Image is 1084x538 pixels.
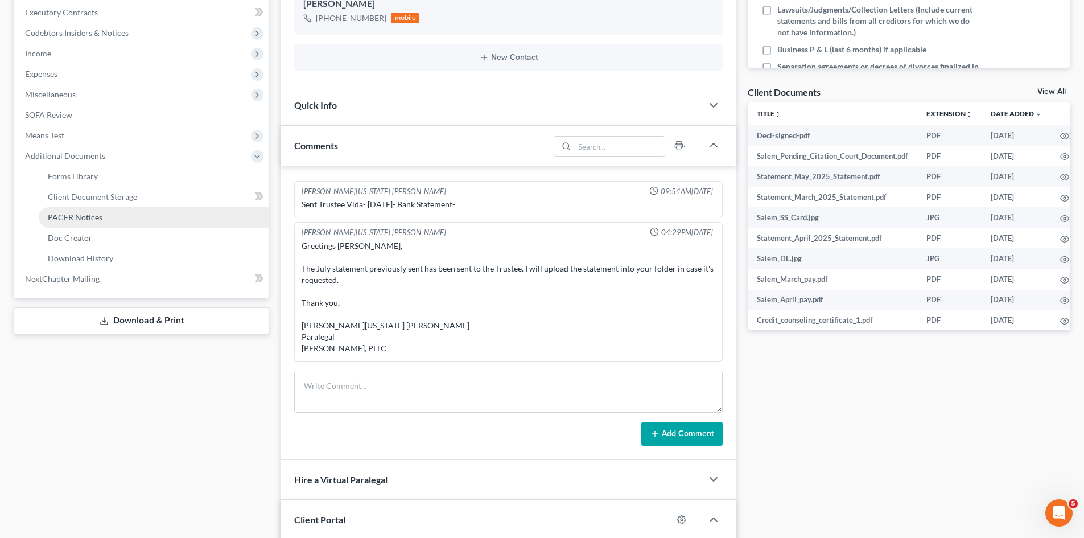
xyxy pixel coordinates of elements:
[748,207,917,228] td: Salem_SS_Card.jpg
[748,290,917,310] td: Salem_April_pay.pdf
[294,474,388,485] span: Hire a Virtual Paralegal
[917,248,982,269] td: JPG
[303,53,714,62] button: New Contact
[966,111,972,118] i: unfold_more
[982,125,1051,146] td: [DATE]
[1035,111,1042,118] i: expand_more
[48,192,137,202] span: Client Document Storage
[917,125,982,146] td: PDF
[748,269,917,290] td: Salem_March_pay.pdf
[575,137,665,156] input: Search...
[39,248,269,269] a: Download History
[777,61,980,84] span: Separation agreements or decrees of divorces finalized in the past 2 years
[1037,88,1066,96] a: View All
[982,248,1051,269] td: [DATE]
[48,171,98,181] span: Forms Library
[25,110,72,120] span: SOFA Review
[39,228,269,248] a: Doc Creator
[748,310,917,331] td: Credit_counseling_certificate_1.pdf
[39,207,269,228] a: PACER Notices
[25,151,105,161] span: Additional Documents
[48,253,113,263] span: Download History
[917,269,982,290] td: PDF
[774,111,781,118] i: unfold_more
[991,109,1042,118] a: Date Added expand_more
[25,7,98,17] span: Executory Contracts
[25,130,64,140] span: Means Test
[14,307,269,334] a: Download & Print
[748,86,821,98] div: Client Documents
[1045,499,1073,527] iframe: Intercom live chat
[917,310,982,331] td: PDF
[748,125,917,146] td: Decl-signed-pdf
[748,146,917,166] td: Salem_Pending_Citation_Court_Document.pdf
[748,228,917,248] td: Statement_April_2025_Statement.pdf
[748,187,917,207] td: Statement_March_2025_Statement.pdf
[391,13,419,23] div: mobile
[917,228,982,248] td: PDF
[294,100,337,110] span: Quick Info
[16,2,269,23] a: Executory Contracts
[982,207,1051,228] td: [DATE]
[294,514,345,525] span: Client Portal
[39,166,269,187] a: Forms Library
[926,109,972,118] a: Extensionunfold_more
[1069,499,1078,508] span: 5
[982,228,1051,248] td: [DATE]
[25,89,76,99] span: Miscellaneous
[16,105,269,125] a: SOFA Review
[641,422,723,446] button: Add Comment
[302,240,715,354] div: Greetings [PERSON_NAME], The July statement previously sent has been sent to the Trustee. I will ...
[917,290,982,310] td: PDF
[48,233,92,243] span: Doc Creator
[16,269,269,289] a: NextChapter Mailing
[748,166,917,187] td: Statement_May_2025_Statement.pdf
[661,227,713,238] span: 04:29PM[DATE]
[757,109,781,118] a: Titleunfold_more
[777,44,926,55] span: Business P & L (last 6 months) if applicable
[48,212,102,222] span: PACER Notices
[982,187,1051,207] td: [DATE]
[25,69,57,79] span: Expenses
[982,146,1051,166] td: [DATE]
[777,4,980,38] span: Lawsuits/Judgments/Collection Letters (Include current statements and bills from all creditors fo...
[25,48,51,58] span: Income
[982,310,1051,331] td: [DATE]
[302,227,446,238] div: [PERSON_NAME][US_STATE] [PERSON_NAME]
[982,269,1051,290] td: [DATE]
[25,274,100,284] span: NextChapter Mailing
[748,248,917,269] td: Salem_DL.jpg
[917,187,982,207] td: PDF
[917,146,982,166] td: PDF
[661,186,713,197] span: 09:54AM[DATE]
[982,290,1051,310] td: [DATE]
[302,199,715,210] div: Sent Trustee Vida- [DATE]- Bank Statement-
[917,166,982,187] td: PDF
[302,186,446,197] div: [PERSON_NAME][US_STATE] [PERSON_NAME]
[294,140,338,151] span: Comments
[982,166,1051,187] td: [DATE]
[25,28,129,38] span: Codebtors Insiders & Notices
[316,13,386,24] div: [PHONE_NUMBER]
[917,207,982,228] td: JPG
[39,187,269,207] a: Client Document Storage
